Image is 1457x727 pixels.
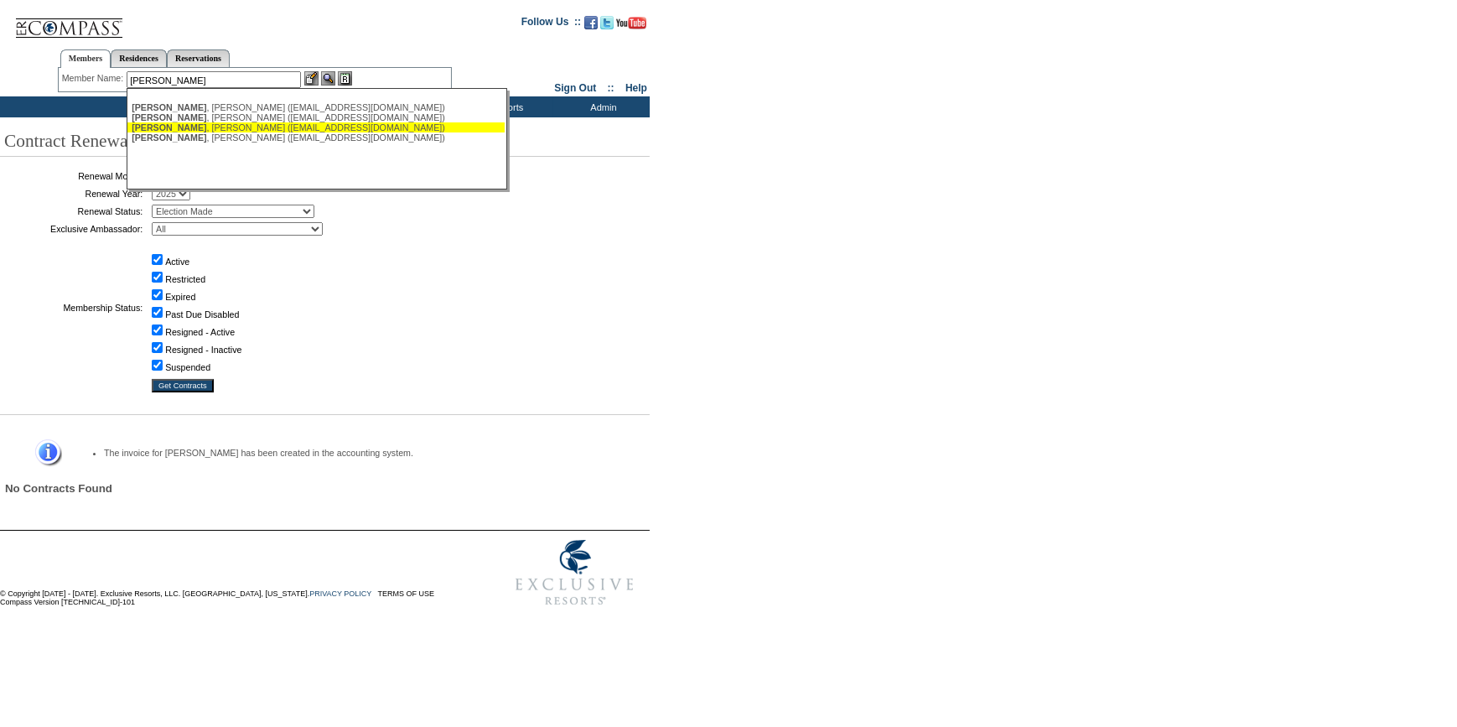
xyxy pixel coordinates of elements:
[165,362,210,372] label: Suspended
[5,482,112,495] span: No Contracts Found
[24,439,62,467] img: Information Message
[4,240,143,375] td: Membership Status:
[309,589,371,598] a: PRIVACY POLICY
[625,82,647,94] a: Help
[304,71,319,86] img: b_edit.gif
[165,292,195,302] label: Expired
[132,122,500,132] div: , [PERSON_NAME] ([EMAIL_ADDRESS][DOMAIN_NAME])
[111,49,167,67] a: Residences
[616,17,646,29] img: Subscribe to our YouTube Channel
[616,21,646,31] a: Subscribe to our YouTube Channel
[4,205,143,218] td: Renewal Status:
[584,16,598,29] img: Become our fan on Facebook
[60,49,111,68] a: Members
[521,14,581,34] td: Follow Us ::
[165,309,239,319] label: Past Due Disabled
[600,21,614,31] a: Follow us on Twitter
[14,4,123,39] img: Compass Home
[165,327,235,337] label: Resigned - Active
[321,71,335,86] img: View
[132,132,500,143] div: , [PERSON_NAME] ([EMAIL_ADDRESS][DOMAIN_NAME])
[132,102,500,112] div: , [PERSON_NAME] ([EMAIL_ADDRESS][DOMAIN_NAME])
[165,274,205,284] label: Restricted
[584,21,598,31] a: Become our fan on Facebook
[104,448,620,458] li: The invoice for [PERSON_NAME] has been created in the accounting system.
[62,71,127,86] div: Member Name:
[167,49,230,67] a: Reservations
[132,122,206,132] span: [PERSON_NAME]
[608,82,614,94] span: ::
[132,112,500,122] div: , [PERSON_NAME] ([EMAIL_ADDRESS][DOMAIN_NAME])
[4,222,143,236] td: Exclusive Ambassador:
[132,112,206,122] span: [PERSON_NAME]
[600,16,614,29] img: Follow us on Twitter
[132,132,206,143] span: [PERSON_NAME]
[500,531,650,615] img: Exclusive Resorts
[554,82,596,94] a: Sign Out
[338,71,352,86] img: Reservations
[152,379,214,392] input: Get Contracts
[4,169,143,183] td: Renewal Month:
[4,187,143,200] td: Renewal Year:
[165,345,241,355] label: Resigned - Inactive
[553,96,650,117] td: Admin
[132,102,206,112] span: [PERSON_NAME]
[165,257,189,267] label: Active
[378,589,435,598] a: TERMS OF USE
